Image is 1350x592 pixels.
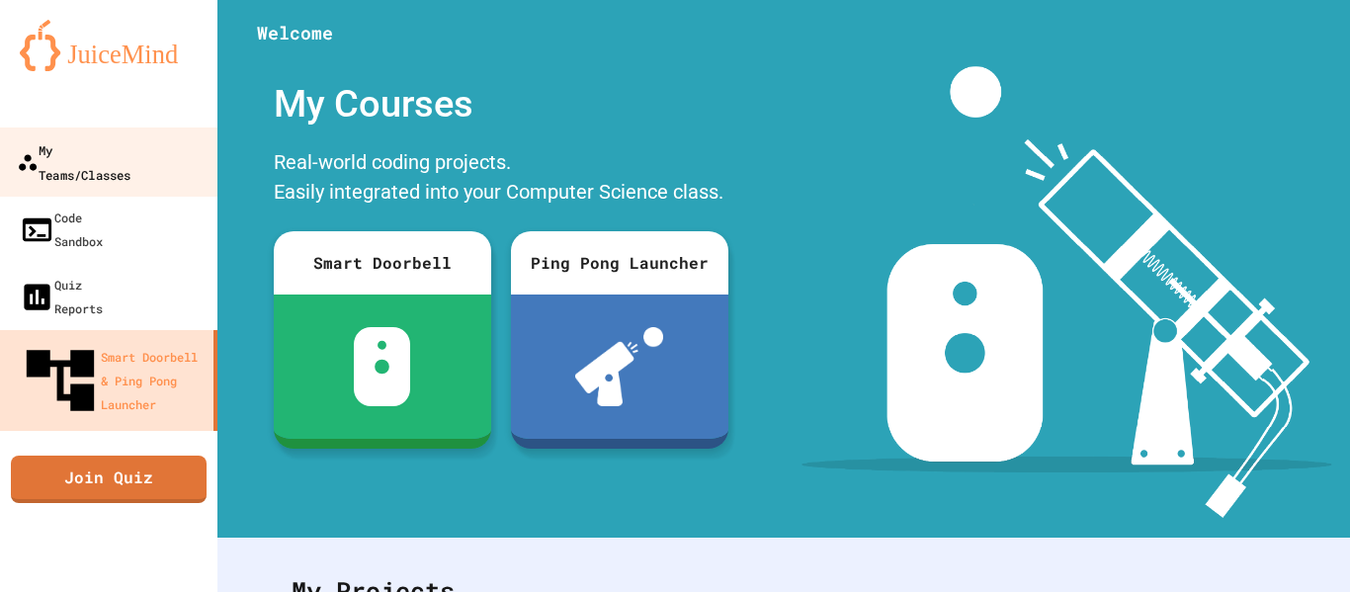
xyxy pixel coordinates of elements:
[575,327,663,406] img: ppl-with-ball.png
[354,327,410,406] img: sdb-white.svg
[17,137,130,186] div: My Teams/Classes
[264,142,738,216] div: Real-world coding projects. Easily integrated into your Computer Science class.
[20,206,103,253] div: Code Sandbox
[511,231,728,295] div: Ping Pong Launcher
[264,66,738,142] div: My Courses
[20,20,198,71] img: logo-orange.svg
[274,231,491,295] div: Smart Doorbell
[802,66,1331,518] img: banner-image-my-projects.png
[11,456,207,503] a: Join Quiz
[20,340,206,421] div: Smart Doorbell & Ping Pong Launcher
[20,273,103,320] div: Quiz Reports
